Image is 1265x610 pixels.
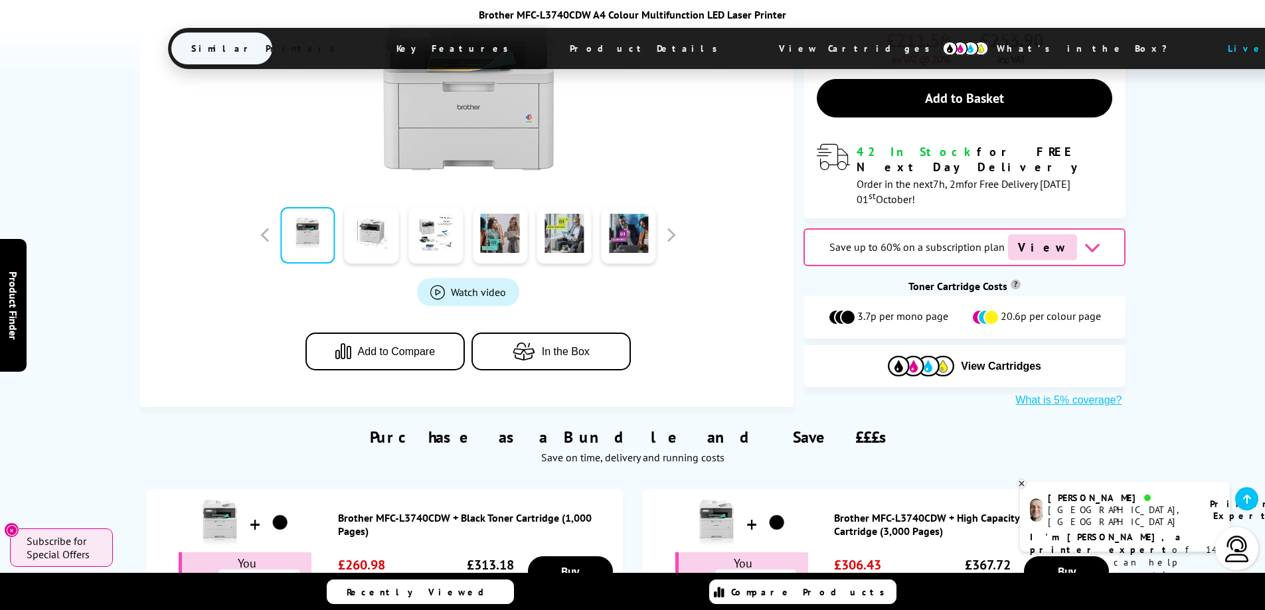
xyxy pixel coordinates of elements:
p: of 14 years! I can help you choose the right product [1030,531,1220,594]
span: £313.18 [467,556,514,573]
a: Brother MFC-L3740CDW + High Capacity Black Toner Cartridge (3,000 Pages) [834,511,1112,538]
div: [PERSON_NAME] [1048,492,1193,504]
span: View Cartridges [759,31,962,66]
b: I'm [PERSON_NAME], a printer expert [1030,531,1185,556]
span: Product Details [550,33,744,64]
a: Buy [528,556,613,586]
button: In the Box [471,333,631,370]
img: Brother MFC-L3740CDW + High Capacity Black Toner Cartridge (3,000 Pages) [760,506,794,540]
a: Brother MFC-L3740CDW + Black Toner Cartridge (1,000 Pages) [338,511,616,538]
span: Similar Printers [171,33,362,64]
img: Brother MFC-L3740CDW + Black Toner Cartridge (1,000 Pages) [264,506,297,540]
span: £260.98 [338,556,397,573]
span: £367.72 [965,556,1011,573]
a: Buy [1024,556,1109,586]
span: Recently Viewed [347,586,497,598]
div: You Save [675,552,808,589]
img: user-headset-light.svg [1224,536,1250,562]
span: In the Box [542,346,590,358]
span: 7h, 2m [933,177,964,191]
span: 3.7p per mono page [857,309,948,325]
span: Watch video [451,285,506,299]
div: [GEOGRAPHIC_DATA], [GEOGRAPHIC_DATA] [1048,504,1193,528]
div: Purchase as a Bundle and Save £££s [139,407,1126,471]
a: Product_All_Videos [417,278,519,306]
div: You Save [179,552,311,589]
span: £306.43 [834,556,893,573]
img: Brother MFC-L3740CDW + Black Toner Cartridge (1,000 Pages) [193,496,246,550]
span: 20.6p per colour page [1001,309,1101,325]
button: Close [4,522,19,538]
span: What’s in the Box? [977,33,1200,64]
div: Save on time, delivery and running costs [156,451,1110,464]
img: ashley-livechat.png [1030,498,1043,522]
span: 42 In Stock [857,144,977,159]
img: cmyk-icon.svg [942,41,989,56]
span: Compare Products [731,586,892,598]
span: View Cartridges [961,360,1041,372]
sup: Cost per page [1011,279,1021,289]
span: Order in the next for Free Delivery [DATE] 01 October! [857,177,1070,206]
span: Product Finder [7,271,20,339]
button: View Cartridges [813,355,1116,377]
a: Add to Basket [817,79,1112,117]
span: £15.24 [715,570,796,587]
div: Toner Cartridge Costs [803,279,1126,293]
div: Brother MFC-L3740CDW A4 Colour Multifunction LED Laser Printer [168,8,1098,21]
div: for FREE Next Day Delivery [857,144,1112,175]
span: £10.19 [218,570,300,587]
a: Compare Products [709,579,896,604]
sup: st [869,190,876,202]
img: Cartridges [888,356,954,376]
span: Subscribe for Special Offers [27,534,100,561]
div: modal_delivery [817,144,1112,205]
span: Add to Compare [358,346,436,358]
span: Save up to 60% on a subscription plan [829,240,1005,254]
a: Recently Viewed [327,579,514,604]
button: What is 5% coverage? [1011,394,1126,407]
img: Brother MFC-L3740CDW + High Capacity Black Toner Cartridge (3,000 Pages) [690,496,743,550]
span: Key Features [377,33,535,64]
span: View [1008,234,1077,260]
button: Add to Compare [305,333,465,370]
